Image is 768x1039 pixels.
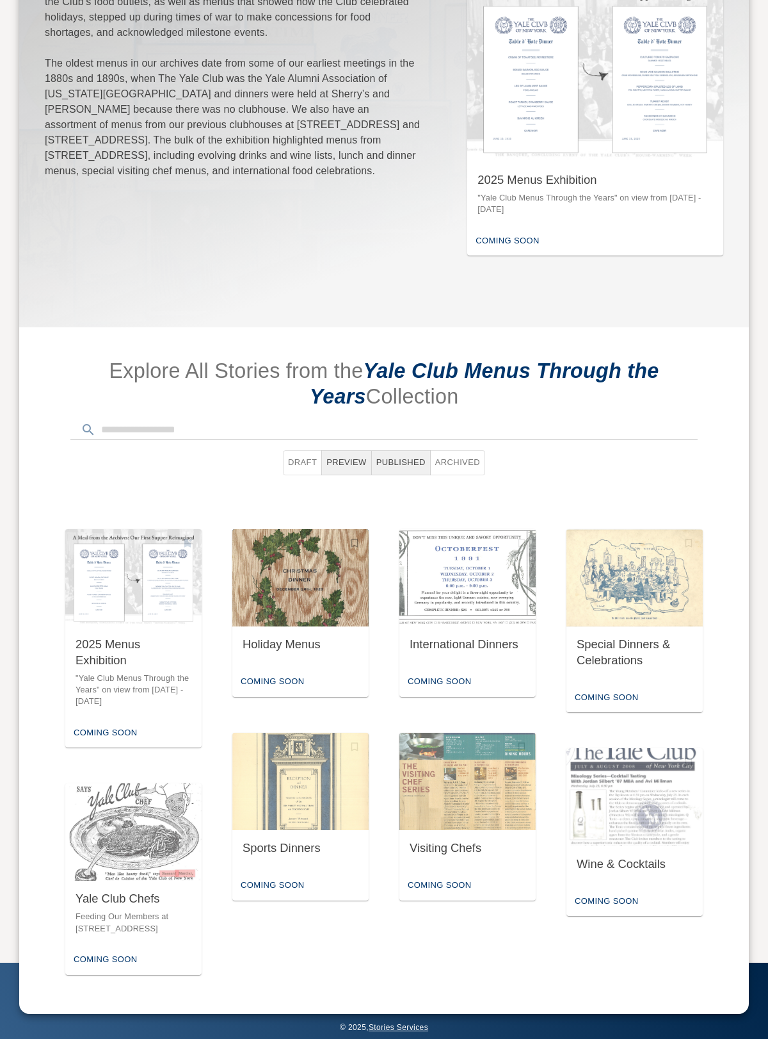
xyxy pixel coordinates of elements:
[399,529,536,697] button: Feature this Story?International DinnersComing Soon
[566,529,703,626] img: Special Dinners & Celebrations
[232,529,369,626] img: Holiday Menus
[65,529,202,748] button: Remove from Featured Stories?2025 Menus Exhibition"Yale Club Menus Through the Years" on view fro...
[399,529,536,626] img: International Dinners
[399,733,536,830] img: Visiting Chefs
[243,637,358,653] div: Holiday Menus
[310,359,659,408] span: Yale Club Menus Through the Years
[273,440,495,486] div: Status Filters
[70,950,140,970] div: Coming Soon
[566,748,703,916] button: Feature this Story?Wine & CocktailsComing Soon
[577,856,692,872] div: Wine & Cocktails
[372,450,431,475] button: Published
[283,450,322,475] button: Draft
[232,733,369,830] img: Sports Dinners
[65,783,202,881] img: Yale Club Chefs
[577,637,692,668] div: Special Dinners & Celebrations
[572,892,641,912] div: Coming Soon
[109,359,363,382] span: Explore All Stories from the
[566,748,703,846] img: Wine & Cocktails
[366,385,459,408] span: Collection
[76,673,191,708] p: "Yale Club Menus Through the Years" on view from [DATE] - [DATE]
[65,783,202,974] button: Feature this Story?Yale Club ChefsFeeding Our Members at [STREET_ADDRESS]Coming Soon
[243,840,358,856] div: Sports Dinners
[399,733,536,901] button: Feature this Story?Visiting ChefsComing Soon
[232,733,369,901] button: Feature this Story?Sports DinnersComing Soon
[65,529,202,626] img: 2025 Menus Exhibition
[430,450,485,475] button: Archived
[321,450,372,475] button: Preview
[410,840,525,856] div: Visiting Chefs
[237,672,307,692] div: Coming Soon
[76,637,191,668] div: 2025 Menus Exhibition
[369,1023,428,1032] a: Stories Services
[340,1023,428,1032] span: © 2025 ,
[477,172,713,188] div: 2025 Menus Exhibition
[76,891,191,907] div: Yale Club Chefs
[346,534,364,552] button: Feature this Story?
[76,911,191,935] p: Feeding Our Members at [STREET_ADDRESS]
[404,876,474,896] div: Coming Soon
[70,723,140,743] div: Coming Soon
[472,231,542,251] div: Coming Soon
[404,672,474,692] div: Coming Soon
[566,529,703,712] button: Feature this Story?Special Dinners & CelebrationsComing Soon
[410,637,525,653] div: International Dinners
[477,192,713,216] p: "Yale Club Menus Through the Years" on view from [DATE] - [DATE]
[237,876,307,896] div: Coming Soon
[572,688,641,708] div: Coming Soon
[232,529,369,697] button: Feature this Story?Holiday MenusComing Soon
